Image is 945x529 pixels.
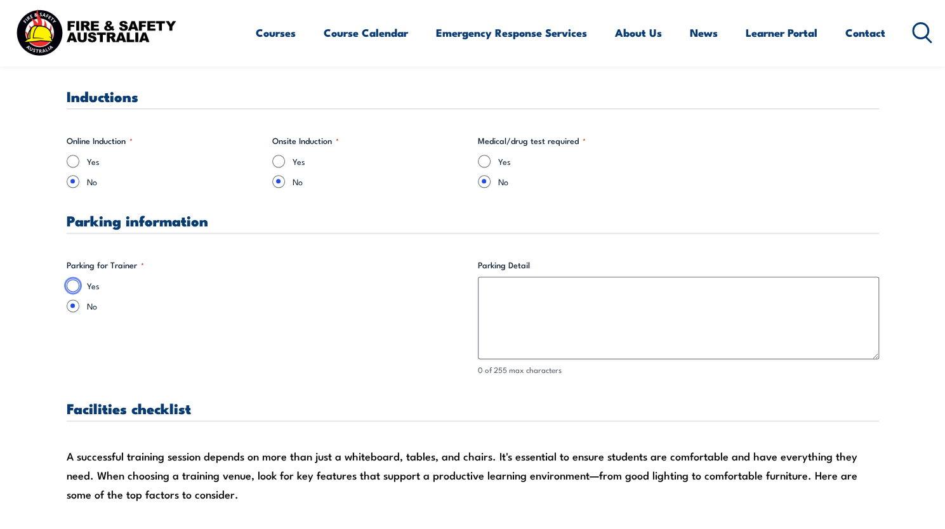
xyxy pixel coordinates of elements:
[67,447,879,504] div: A successful training session depends on more than just a whiteboard, tables, and chairs. It's es...
[67,259,144,271] legend: Parking for Trainer
[67,89,879,103] h3: Inductions
[256,16,296,49] a: Courses
[845,16,885,49] a: Contact
[272,134,339,147] legend: Onsite Induction
[67,213,879,228] h3: Parking information
[498,155,673,167] label: Yes
[87,279,468,292] label: Yes
[293,155,468,167] label: Yes
[498,175,673,188] label: No
[324,16,408,49] a: Course Calendar
[293,175,468,188] label: No
[478,134,586,147] legend: Medical/drug test required
[87,155,262,167] label: Yes
[87,175,262,188] label: No
[615,16,662,49] a: About Us
[87,299,468,312] label: No
[746,16,817,49] a: Learner Portal
[67,401,879,415] h3: Facilities checklist
[67,134,133,147] legend: Online Induction
[436,16,587,49] a: Emergency Response Services
[478,259,879,271] label: Parking Detail
[690,16,718,49] a: News
[478,364,879,376] div: 0 of 255 max characters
